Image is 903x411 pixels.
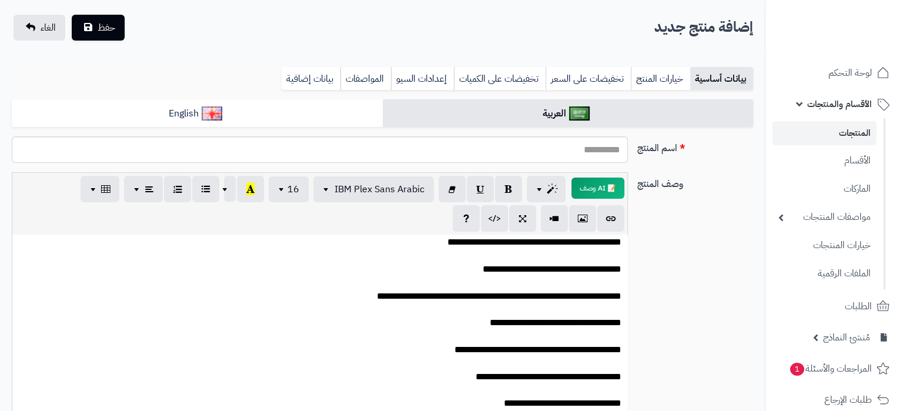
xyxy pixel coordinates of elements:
[772,121,877,145] a: المنتجات
[772,355,896,383] a: المراجعات والأسئلة1
[454,67,546,91] a: تخفيضات على الكميات
[772,233,877,258] a: خيارات المنتجات
[571,178,624,199] button: 📝 AI وصف
[824,392,872,408] span: طلبات الإرجاع
[654,15,753,39] h2: إضافة منتج جديد
[287,182,299,196] span: 16
[772,261,877,286] a: الملفات الرقمية
[790,362,804,375] span: 1
[335,182,424,196] span: IBM Plex Sans Arabic
[269,176,309,202] button: 16
[98,21,115,35] span: حفظ
[202,106,222,121] img: English
[845,298,872,315] span: الطلبات
[828,65,872,81] span: لوحة التحكم
[823,329,870,346] span: مُنشئ النماذج
[569,106,590,121] img: العربية
[12,99,383,128] a: English
[72,15,125,41] button: حفظ
[633,172,758,191] label: وصف المنتج
[391,67,454,91] a: إعدادات السيو
[690,67,753,91] a: بيانات أساسية
[631,67,690,91] a: خيارات المنتج
[546,67,631,91] a: تخفيضات على السعر
[823,28,892,52] img: logo-2.png
[633,136,758,155] label: اسم المنتج
[14,15,65,41] a: الغاء
[340,67,391,91] a: المواصفات
[383,99,754,128] a: العربية
[313,176,434,202] button: IBM Plex Sans Arabic
[772,176,877,202] a: الماركات
[772,205,877,230] a: مواصفات المنتجات
[789,360,872,377] span: المراجعات والأسئلة
[41,21,56,35] span: الغاء
[772,292,896,320] a: الطلبات
[807,96,872,112] span: الأقسام والمنتجات
[772,59,896,87] a: لوحة التحكم
[772,148,877,173] a: الأقسام
[282,67,340,91] a: بيانات إضافية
